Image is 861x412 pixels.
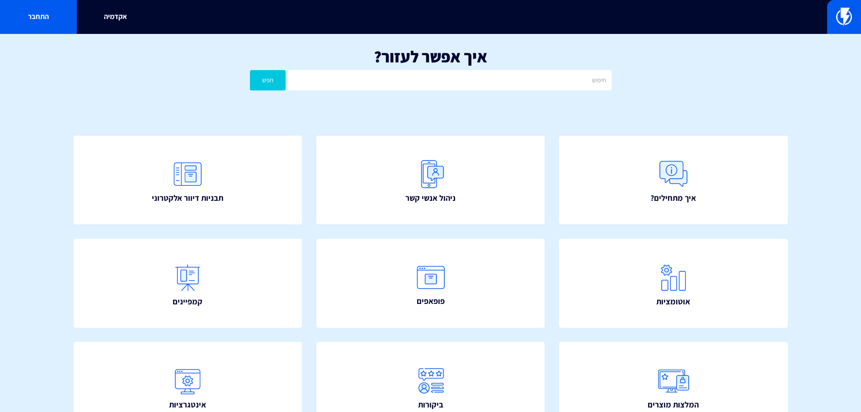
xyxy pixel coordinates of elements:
[169,399,206,411] span: אינטגרציות
[418,399,443,411] span: ביקורות
[14,47,847,66] h1: איך אפשר לעזור?
[316,136,545,225] a: ניהול אנשי קשר
[316,239,545,328] a: פופאפים
[559,239,788,328] a: אוטומציות
[152,192,223,204] span: תבניות דיוור אלקטרוני
[74,239,302,328] a: קמפיינים
[250,70,286,90] button: חפש
[74,136,302,225] a: תבניות דיוור אלקטרוני
[656,296,690,308] span: אוטומציות
[417,295,445,307] span: פופאפים
[559,136,788,225] a: איך מתחילים?
[648,399,699,411] span: המלצות מוצרים
[405,192,456,204] span: ניהול אנשי קשר
[173,296,202,308] span: קמפיינים
[650,192,696,204] span: איך מתחילים?
[288,70,611,90] input: חיפוש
